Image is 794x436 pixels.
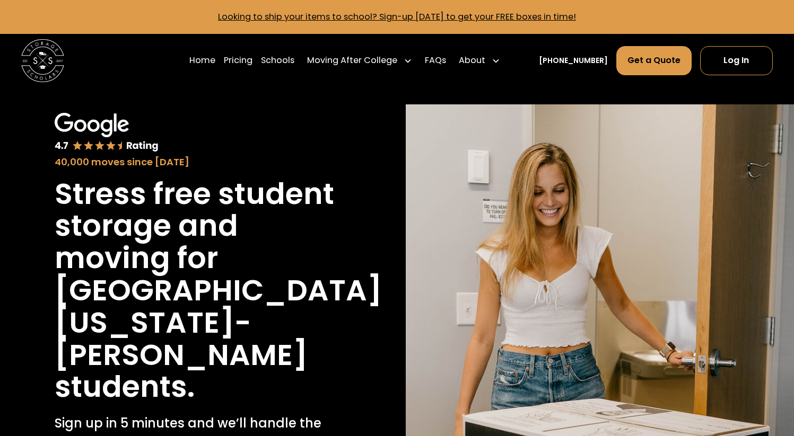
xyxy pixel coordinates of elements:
div: 40,000 moves since [DATE] [55,155,334,169]
img: Google 4.7 star rating [55,113,159,153]
a: Home [189,46,215,75]
div: Moving After College [307,54,397,67]
a: [PHONE_NUMBER] [539,55,608,66]
a: Schools [261,46,294,75]
h1: students. [55,371,195,403]
div: About [459,54,485,67]
h1: Stress free student storage and moving for [55,178,334,274]
a: FAQs [425,46,446,75]
a: Log In [700,46,773,75]
a: Pricing [224,46,252,75]
img: Storage Scholars main logo [21,39,64,82]
h1: [GEOGRAPHIC_DATA][US_STATE]-[PERSON_NAME] [55,274,382,371]
a: Looking to ship your items to school? Sign-up [DATE] to get your FREE boxes in time! [218,11,576,23]
a: Get a Quote [616,46,692,75]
